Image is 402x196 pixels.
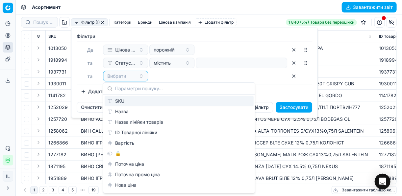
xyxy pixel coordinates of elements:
div: ID Товарної лінійки [105,127,254,138]
button: Застосувати [276,102,312,113]
button: Очистити [77,102,107,113]
div: Suggestions [103,95,255,193]
button: Зберегти фільтр [227,102,273,113]
div: SKU [105,96,254,106]
div: Назва лінійки товарів [105,117,254,127]
span: Вибрати [107,73,126,79]
input: Параметри пошуку... [115,82,251,95]
span: Де [87,47,93,53]
span: та [88,74,92,79]
div: 🔒 [105,148,254,159]
span: та [88,60,92,66]
div: Вартість [105,138,254,148]
div: Нова ціна [105,180,254,190]
span: Цінова кампанія [115,47,136,53]
label: Фiльтри [77,33,312,40]
span: Статус товару [115,60,136,66]
span: порожній [154,47,174,53]
div: Поточна промо ціна [105,169,254,180]
button: Додати фільтр [77,86,125,97]
div: Назва [105,106,254,117]
span: містить [154,60,171,66]
div: Поточна ціна [105,159,254,169]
